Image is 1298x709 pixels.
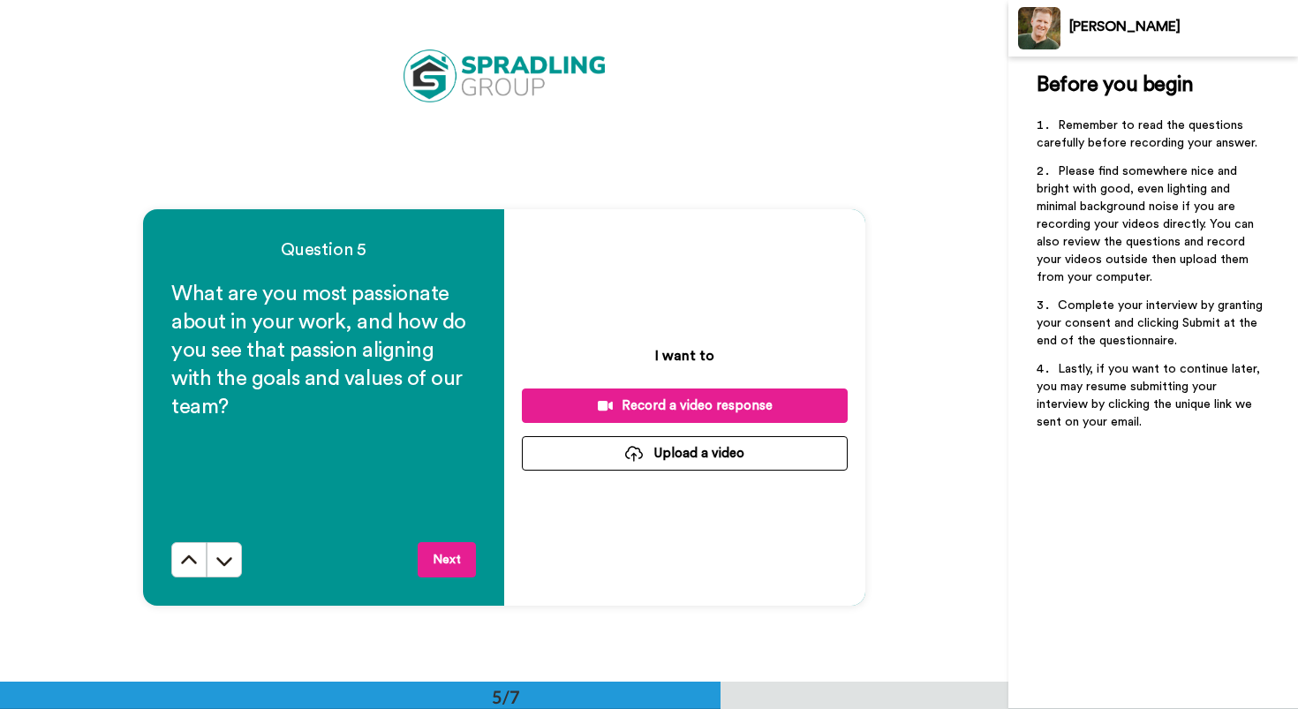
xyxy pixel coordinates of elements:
[1069,19,1297,35] div: [PERSON_NAME]
[418,542,476,577] button: Next
[1037,363,1264,428] span: Lastly, if you want to continue later, you may resume submitting your interview by clicking the u...
[655,345,714,366] p: I want to
[522,388,848,423] button: Record a video response
[522,436,848,471] button: Upload a video
[1037,165,1257,283] span: Please find somewhere nice and bright with good, even lighting and minimal background noise if yo...
[1037,74,1193,95] span: Before you begin
[171,283,471,418] span: What are you most passionate about in your work, and how do you see that passion aligning with th...
[1037,299,1266,347] span: Complete your interview by granting your consent and clicking Submit at the end of the questionna...
[464,684,548,709] div: 5/7
[1037,119,1257,149] span: Remember to read the questions carefully before recording your answer.
[171,238,476,262] h4: Question 5
[536,396,834,415] div: Record a video response
[1018,7,1060,49] img: Profile Image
